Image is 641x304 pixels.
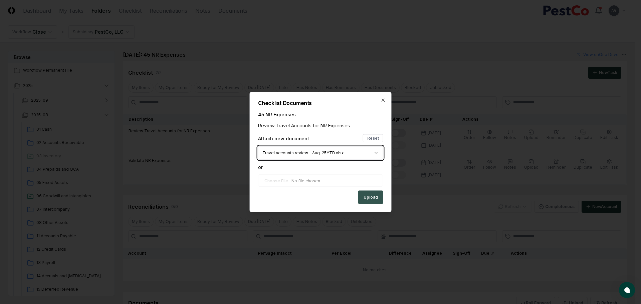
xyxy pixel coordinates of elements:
[258,122,383,129] div: Review Travel Accounts for NR Expenses
[363,134,383,142] button: Reset
[358,191,383,204] button: Upload
[258,100,383,106] h2: Checklist Documents
[258,111,383,118] div: 45 NR Expenses
[258,164,383,171] div: or
[258,135,309,142] div: Attach new document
